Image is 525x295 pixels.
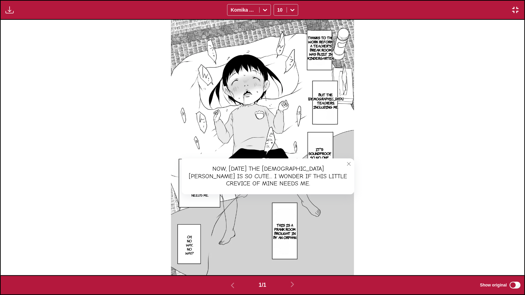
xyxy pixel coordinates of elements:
p: Thanks to the work reform, a teacher's break room was built in kindergarten. [306,34,336,61]
p: It's soundproof, so no one can hear it. [307,146,332,165]
img: Previous page [228,281,237,290]
button: close-tooltip [343,158,354,169]
input: Show original [510,282,521,289]
p: But the [DEMOGRAPHIC_DATA] teachers, including me [307,91,345,110]
img: Download translated images [5,6,14,14]
p: This is a prank room brought in by an orphan. [271,222,298,241]
div: Now, [DATE] the [DEMOGRAPHIC_DATA] [PERSON_NAME] is so cute... I wonder if this little crevice of... [182,158,354,194]
img: Manga Panel [171,20,354,275]
span: 1 / 1 [259,282,266,288]
img: Next page [288,280,297,289]
p: Oh, no way... No way...? [184,233,195,256]
p: Now, [DATE] the [DEMOGRAPHIC_DATA] [PERSON_NAME] is so cute... I wonder if this little crevice of... [181,167,219,198]
span: Show original [480,283,507,287]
